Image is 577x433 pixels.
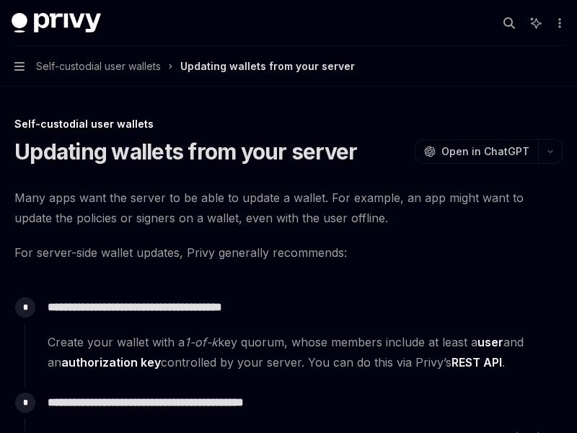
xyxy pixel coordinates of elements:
button: Open in ChatGPT [415,139,538,164]
span: Create your wallet with a key quorum, whose members include at least a and an controlled by your ... [48,332,562,372]
button: More actions [551,13,565,33]
strong: authorization key [61,355,161,369]
span: Self-custodial user wallets [36,58,161,75]
div: Updating wallets from your server [180,58,355,75]
strong: user [477,335,503,349]
img: dark logo [12,13,101,33]
h1: Updating wallets from your server [14,139,357,165]
a: REST API [452,355,502,370]
span: Open in ChatGPT [441,144,529,159]
span: Many apps want the server to be able to update a wallet. For example, an app might want to update... [14,188,563,228]
em: 1-of-k [185,335,218,349]
span: For server-side wallet updates, Privy generally recommends: [14,242,563,263]
div: Self-custodial user wallets [14,117,563,131]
